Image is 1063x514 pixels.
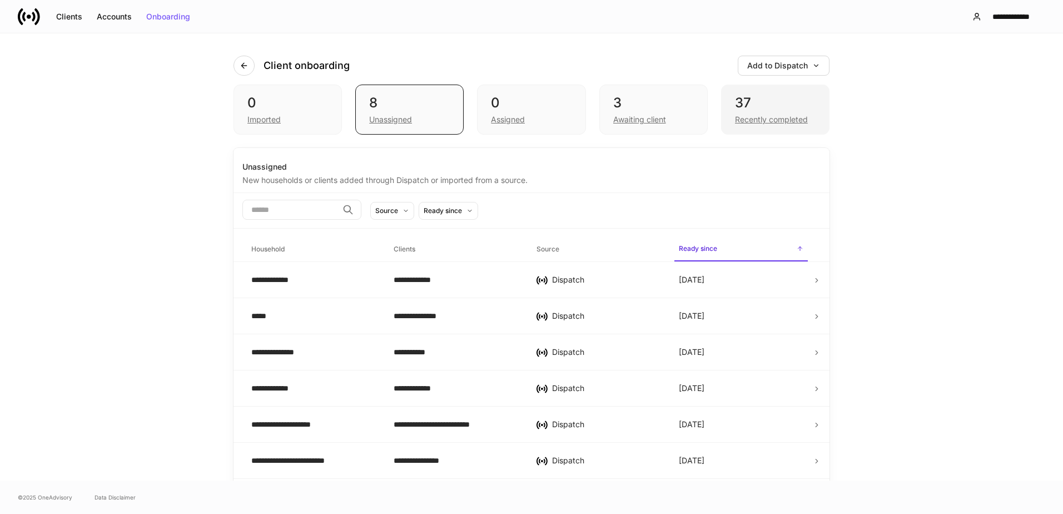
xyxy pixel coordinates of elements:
[613,94,694,112] div: 3
[247,114,281,125] div: Imported
[369,114,412,125] div: Unassigned
[613,114,666,125] div: Awaiting client
[375,205,398,216] div: Source
[49,8,90,26] button: Clients
[419,202,478,220] button: Ready since
[735,94,816,112] div: 37
[477,85,585,135] div: 0Assigned
[56,13,82,21] div: Clients
[552,347,661,358] div: Dispatch
[552,274,661,285] div: Dispatch
[735,114,808,125] div: Recently completed
[747,62,820,70] div: Add to Dispatch
[139,8,197,26] button: Onboarding
[679,419,704,430] p: [DATE]
[679,455,704,466] p: [DATE]
[242,172,821,186] div: New households or clients added through Dispatch or imported from a source.
[251,244,285,254] h6: Household
[532,238,665,261] span: Source
[679,310,704,322] p: [DATE]
[552,310,661,322] div: Dispatch
[389,238,523,261] span: Clients
[247,94,328,112] div: 0
[242,161,821,172] div: Unassigned
[264,59,350,72] h4: Client onboarding
[552,419,661,430] div: Dispatch
[234,85,342,135] div: 0Imported
[424,205,462,216] div: Ready since
[721,85,829,135] div: 37Recently completed
[247,238,380,261] span: Household
[679,243,717,254] h6: Ready since
[95,493,136,502] a: Data Disclaimer
[370,202,414,220] button: Source
[18,493,72,502] span: © 2025 OneAdvisory
[394,244,415,254] h6: Clients
[355,85,464,135] div: 8Unassigned
[552,455,661,466] div: Dispatch
[674,238,808,261] span: Ready since
[679,274,704,285] p: [DATE]
[97,13,132,21] div: Accounts
[738,56,829,76] button: Add to Dispatch
[369,94,450,112] div: 8
[491,114,525,125] div: Assigned
[679,383,704,394] p: [DATE]
[90,8,139,26] button: Accounts
[599,85,708,135] div: 3Awaiting client
[146,13,190,21] div: Onboarding
[491,94,572,112] div: 0
[679,347,704,358] p: [DATE]
[537,244,559,254] h6: Source
[552,383,661,394] div: Dispatch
